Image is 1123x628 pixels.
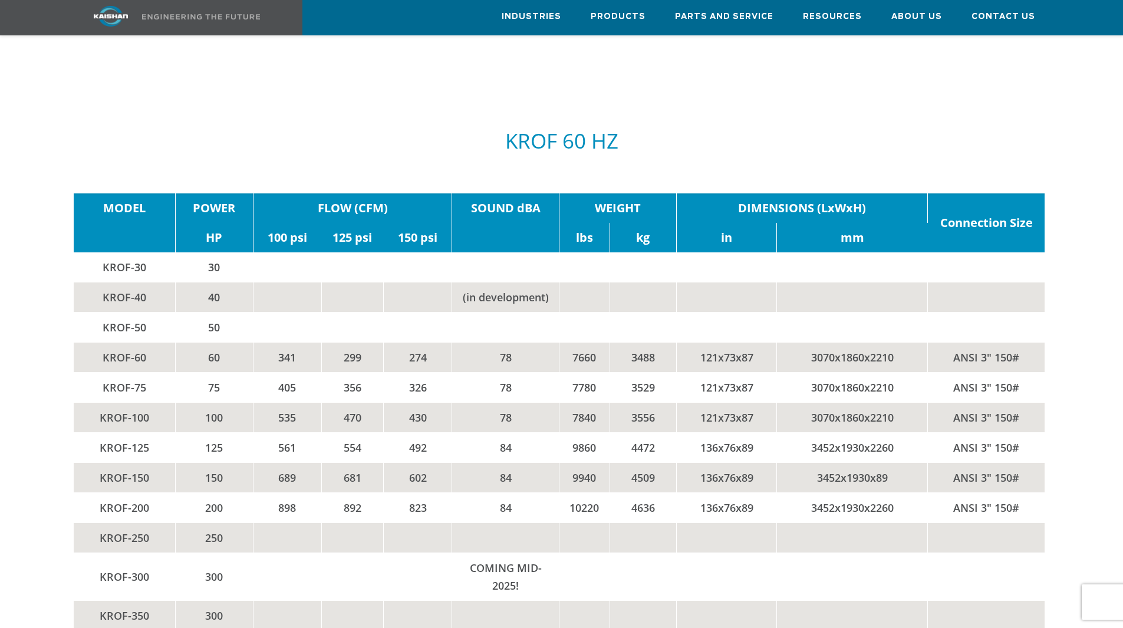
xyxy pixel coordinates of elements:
[253,193,452,223] td: FLOW (CFM)
[253,373,321,403] td: 405
[777,343,927,373] td: 3070x1860x2210
[803,10,862,24] span: Resources
[175,433,253,463] td: 125
[253,403,321,433] td: 535
[175,523,253,553] td: 250
[321,373,383,403] td: 356
[74,493,176,523] td: KROF-200
[591,10,646,24] span: Products
[384,463,452,493] td: 602
[676,433,777,463] td: 136x76x89
[971,10,1035,24] span: Contact Us
[610,343,677,373] td: 3488
[74,282,176,313] td: KROF-40
[452,403,559,433] td: 78
[675,1,773,32] a: Parts and Service
[891,10,942,24] span: About Us
[927,373,1045,403] td: ANSI 3" 150#
[253,343,321,373] td: 341
[559,223,610,252] td: lbs
[452,282,559,313] td: (in development)
[777,373,927,403] td: 3070x1860x2210
[384,343,452,373] td: 274
[74,130,1050,152] h5: KROF 60 HZ
[384,373,452,403] td: 326
[675,10,773,24] span: Parts and Service
[676,493,777,523] td: 136x76x89
[452,553,559,601] td: COMING MID-2025!
[175,223,253,252] td: HP
[927,193,1045,252] td: Connection Size
[676,403,777,433] td: 121x73x87
[676,223,777,252] td: in
[175,373,253,403] td: 75
[384,433,452,463] td: 492
[591,1,646,32] a: Products
[803,1,862,32] a: Resources
[175,343,253,373] td: 60
[74,403,176,433] td: KROF-100
[175,313,253,343] td: 50
[175,493,253,523] td: 200
[610,493,677,523] td: 4636
[384,493,452,523] td: 823
[452,463,559,493] td: 84
[502,10,561,24] span: Industries
[74,373,176,403] td: KROF-75
[253,433,321,463] td: 561
[927,433,1045,463] td: ANSI 3" 150#
[927,463,1045,493] td: ANSI 3" 150#
[175,282,253,313] td: 40
[559,193,676,223] td: WEIGHT
[253,493,321,523] td: 898
[74,553,176,601] td: KROF-300
[253,223,321,252] td: 100 psi
[777,223,927,252] td: mm
[452,433,559,463] td: 84
[175,463,253,493] td: 150
[559,493,610,523] td: 10220
[891,1,942,32] a: About Us
[142,14,260,19] img: Engineering the future
[175,193,253,223] td: POWER
[559,373,610,403] td: 7780
[175,252,253,282] td: 30
[452,493,559,523] td: 84
[175,553,253,601] td: 300
[74,252,176,282] td: KROF-30
[74,523,176,553] td: KROF-250
[610,403,677,433] td: 3556
[610,463,677,493] td: 4509
[676,193,927,223] td: DIMENSIONS (LxWxH)
[321,343,383,373] td: 299
[321,493,383,523] td: 892
[971,1,1035,32] a: Contact Us
[559,463,610,493] td: 9940
[927,343,1045,373] td: ANSI 3" 150#
[559,433,610,463] td: 9860
[74,433,176,463] td: KROF-125
[502,1,561,32] a: Industries
[610,433,677,463] td: 4472
[676,373,777,403] td: 121x73x87
[610,373,677,403] td: 3529
[559,403,610,433] td: 7840
[927,403,1045,433] td: ANSI 3" 150#
[321,223,383,252] td: 125 psi
[321,433,383,463] td: 554
[74,463,176,493] td: KROF-150
[321,463,383,493] td: 681
[777,433,927,463] td: 3452x1930x2260
[676,463,777,493] td: 136x76x89
[67,6,155,27] img: kaishan logo
[610,223,677,252] td: kg
[777,403,927,433] td: 3070x1860x2210
[559,343,610,373] td: 7660
[384,223,452,252] td: 150 psi
[321,403,383,433] td: 470
[777,463,927,493] td: 3452x1930x89
[384,403,452,433] td: 430
[452,343,559,373] td: 78
[74,343,176,373] td: KROF-60
[676,343,777,373] td: 121x73x87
